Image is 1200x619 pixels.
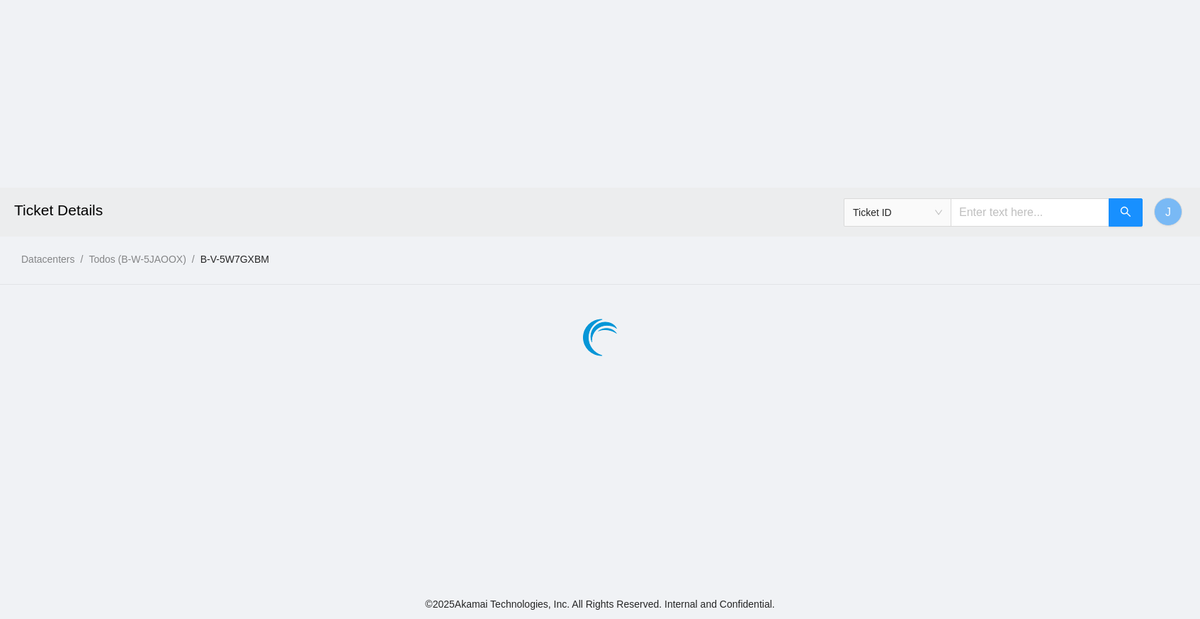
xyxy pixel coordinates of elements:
[1120,206,1131,220] span: search
[1109,198,1143,227] button: search
[200,254,269,265] a: B-V-5W7GXBM
[1154,198,1182,226] button: J
[21,254,74,265] a: Datacenters
[192,254,195,265] span: /
[89,254,186,265] a: Todos (B-W-5JAOOX)
[951,198,1109,227] input: Enter text here...
[853,202,942,223] span: Ticket ID
[1165,203,1171,221] span: J
[14,188,834,233] h2: Ticket Details
[80,254,83,265] span: /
